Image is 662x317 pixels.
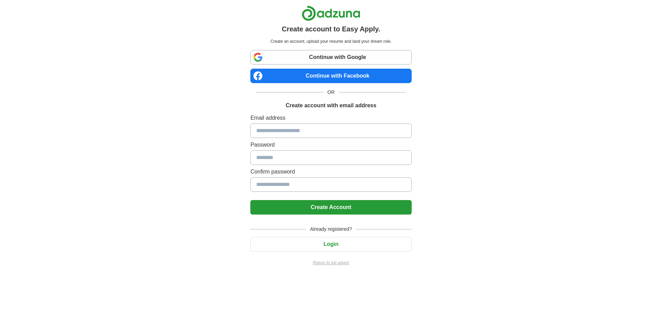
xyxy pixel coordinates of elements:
label: Confirm password [250,168,411,176]
span: OR [323,89,339,96]
p: Create an account, upload your resume and land your dream role. [252,38,410,44]
h1: Create account to Easy Apply. [282,24,380,34]
a: Login [250,241,411,247]
h1: Create account with email address [285,101,376,110]
a: Return to job advert [250,260,411,266]
img: Adzuna logo [302,6,360,21]
button: Login [250,237,411,251]
a: Continue with Facebook [250,69,411,83]
a: Continue with Google [250,50,411,65]
span: Already registered? [306,226,356,233]
label: Email address [250,114,411,122]
label: Password [250,141,411,149]
button: Create Account [250,200,411,215]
